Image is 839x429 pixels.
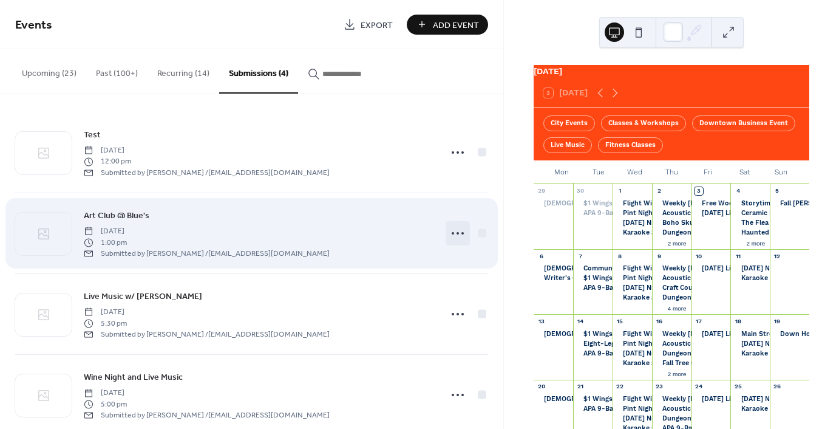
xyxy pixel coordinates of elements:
[655,317,664,326] div: 16
[534,273,573,283] div: Writer's Group
[773,187,782,196] div: 5
[613,228,652,237] div: Karaoke at Little Magic Bar
[583,329,690,338] div: $1 Wings & Nuggets @ Wild Wing
[613,404,652,413] div: Pint Night @ TN Hills Brewstillery
[84,248,330,259] span: Submitted by [PERSON_NAME] / [EMAIL_ADDRESS][DOMAIN_NAME]
[770,199,809,208] div: Fall Mason Jar Door Hanger Class at Into the Fire
[537,383,546,391] div: 20
[576,187,585,196] div: 30
[84,237,330,248] span: 1:00 pm
[576,383,585,391] div: 21
[84,370,183,384] a: Wine Night and Live Music
[690,161,726,184] div: Fri
[84,167,330,178] span: Submitted by [PERSON_NAME] / [EMAIL_ADDRESS][DOMAIN_NAME]
[543,137,592,153] div: Live Music
[84,290,202,303] span: Live Music w/ [PERSON_NAME]
[691,329,731,338] div: Friday Live Music at Little Magic Bar
[652,349,691,358] div: Dungeons and Dragons at Philosopher's House
[613,359,652,368] div: Karaoke at Little Magic Bar
[763,161,800,184] div: Sun
[537,187,546,196] div: 29
[662,293,816,302] div: Dungeons and Dragons at [GEOGRAPHIC_DATA]
[534,394,573,403] div: Ladies Night @ Tennessee Hills Brewstillery
[613,329,652,338] div: Flight Wine Night @ The Fiesty Pigeon
[219,49,298,94] button: Submissions (4)
[702,208,837,218] div: [DATE] Live Music at [GEOGRAPHIC_DATA]
[662,228,816,237] div: Dungeons and Dragons at [GEOGRAPHIC_DATA]
[662,208,807,218] div: Acoustic Autumn featuring [PERSON_NAME]
[84,318,330,329] span: 5:30 pm
[583,273,690,283] div: $1 Wings & Nuggets @ Wild Wing
[730,329,770,338] div: Main Street Days
[576,317,585,326] div: 14
[573,208,613,218] div: APA 9-Ball Pool League @ Wild Wing
[623,199,747,208] div: Flight Wine Night @ The Fiesty Pigeon
[726,161,763,184] div: Sat
[770,329,809,338] div: Down Home Radio Show
[84,129,101,142] span: Test
[407,15,488,35] button: Add Event
[544,273,593,283] div: Writer's Group
[734,187,742,196] div: 4
[663,238,691,247] button: 2 more
[616,317,624,326] div: 15
[741,238,770,247] button: 2 more
[544,264,752,273] div: [DEMOGRAPHIC_DATA] Night @ [US_STATE][GEOGRAPHIC_DATA]
[652,199,691,208] div: Weekly Mah Jongg game time at Philosoher's House
[84,145,330,156] span: [DATE]
[652,208,691,218] div: Acoustic Autumn featuring Thomas Cassell
[84,208,149,222] a: Art Club @ Blue's
[616,252,624,261] div: 8
[623,349,761,358] div: [DATE] Night Trivia at [GEOGRAPHIC_DATA]
[573,349,613,358] div: APA 9-Ball Pool League @ Wild Wing
[652,283,691,292] div: Craft Course: Making a Cutting Board at Lumber & Craft
[598,137,663,153] div: Fitness Classes
[652,404,691,413] div: Acoustic Autumn featuring Trevin Sluss
[544,329,752,338] div: [DEMOGRAPHIC_DATA] Night @ [US_STATE][GEOGRAPHIC_DATA]
[84,128,101,142] a: Test
[623,273,733,283] div: Pint Night @ [GEOGRAPHIC_DATA]
[652,218,691,227] div: Boho Skull Canvas Class at Into the Fire
[534,199,573,208] div: Ladies Night @ Tennessee Hills Brewstillery
[84,329,330,340] span: Submitted by [PERSON_NAME] / [EMAIL_ADDRESS][DOMAIN_NAME]
[652,339,691,348] div: Acoustic Autumn featuring Dan Trull
[623,329,747,338] div: Flight Wine Night @ The Fiesty Pigeon
[583,349,700,358] div: APA 9-Ball Pool League @ Wild Wing
[84,307,330,318] span: [DATE]
[583,394,690,403] div: $1 Wings & Nuggets @ Wild Wing
[534,65,809,78] div: [DATE]
[662,218,792,227] div: Boho Skull Canvas Class at Into the Fire
[15,13,52,37] span: Events
[702,329,837,338] div: [DATE] Live Music at [GEOGRAPHIC_DATA]
[580,161,616,184] div: Tue
[537,317,546,326] div: 13
[84,388,330,399] span: [DATE]
[691,394,731,403] div: Friday Live Music at Little Magic Bar
[773,317,782,326] div: 19
[616,187,624,196] div: 1
[623,404,733,413] div: Pint Night @ [GEOGRAPHIC_DATA]
[361,19,393,32] span: Export
[662,414,816,423] div: Dungeons and Dragons at [GEOGRAPHIC_DATA]
[652,359,691,368] div: Fall Tree Canvas Class at Into the Fire
[730,264,770,273] div: Saturday Night Live Music at Little Magic Bar
[695,317,703,326] div: 17
[652,414,691,423] div: Dungeons and Dragons at Philosopher's House
[433,19,479,32] span: Add Event
[695,383,703,391] div: 24
[573,329,613,338] div: $1 Wings & Nuggets @ Wild Wing
[695,252,703,261] div: 10
[534,329,573,338] div: Ladies Night @ Tennessee Hills Brewstillery
[583,339,739,348] div: Eight-Legged Encounters with ETSU Spider Lab
[86,49,148,92] button: Past (100+)
[623,414,761,423] div: [DATE] Night Trivia at [GEOGRAPHIC_DATA]
[730,394,770,403] div: Saturday Night Live Music at Little Magic Bar
[734,317,742,326] div: 18
[623,208,733,218] div: Pint Night @ [GEOGRAPHIC_DATA]
[573,404,613,413] div: APA 9-Ball Pool League @ Wild Wing
[617,161,653,184] div: Wed
[652,264,691,273] div: Weekly Mah Jongg game time at Philosoher's House
[663,368,691,378] button: 2 more
[613,273,652,283] div: Pint Night @ TN Hills Brewstillery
